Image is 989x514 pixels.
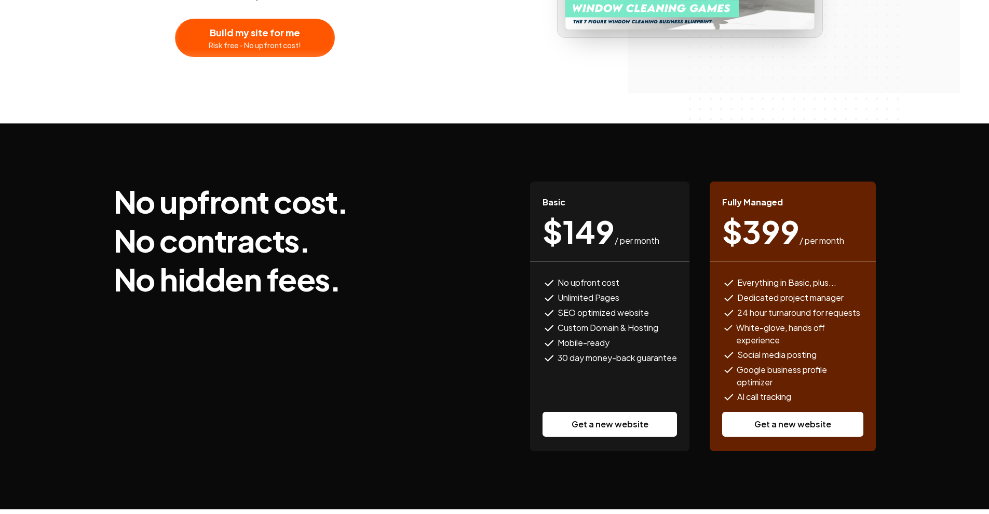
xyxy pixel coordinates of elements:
[175,19,335,57] button: Build my site for meRisk free - No upfront cost!
[558,322,658,335] span: Custom Domain & Hosting
[737,391,791,404] span: AI call tracking
[114,182,348,298] h3: No upfront cost. No contracts. No hidden fees.
[558,307,649,319] span: SEO optimized website
[543,196,565,209] span: Basic
[615,234,659,247] span: / per month
[558,337,609,350] span: Mobile-ready
[558,291,619,304] span: Unlimited Pages
[722,412,863,437] a: Get a new website
[736,322,863,346] span: White-glove, hands off experience
[558,352,677,365] span: 30 day money-back guarantee
[722,196,783,209] span: Fully Managed
[543,412,677,437] a: Get a new website
[737,307,860,319] span: 24 hour turnaround for requests
[737,276,836,289] span: Everything in Basic, plus...
[737,364,863,388] span: Google business profile optimizer
[737,291,844,304] span: Dedicated project manager
[737,349,817,362] span: Social media posting
[800,234,844,247] span: / per month
[558,276,619,289] span: No upfront cost
[722,216,800,247] span: $ 399
[543,216,615,247] span: $ 149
